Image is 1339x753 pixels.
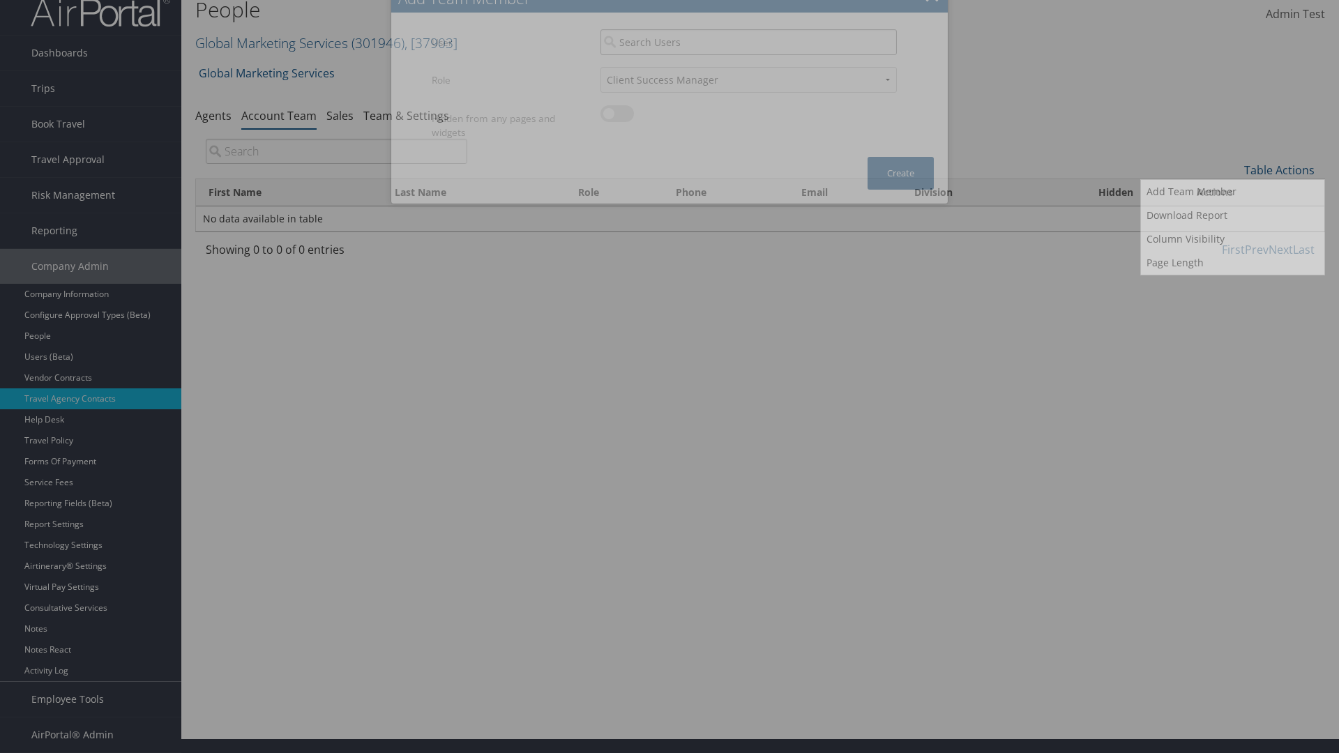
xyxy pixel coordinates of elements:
[868,157,934,190] button: Create
[1141,251,1324,275] a: Page Length
[432,29,590,56] label: User
[1141,204,1324,227] a: Download Report
[1141,227,1324,251] a: Column Visibility
[432,67,590,93] label: Role
[432,105,590,146] label: Hidden from any pages and widgets
[1141,180,1324,204] a: Add Team Member
[600,29,897,55] input: Search Users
